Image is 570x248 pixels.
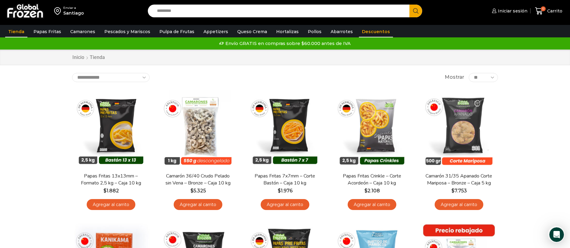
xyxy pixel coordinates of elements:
[273,26,302,37] a: Hortalizas
[190,188,206,194] bdi: 5.325
[87,199,135,210] a: Agregar al carrito: “Papas Fritas 13x13mm - Formato 2,5 kg - Caja 10 kg”
[163,173,233,187] a: Camarón 36/40 Crudo Pelado sin Vena – Bronze – Caja 10 kg
[67,26,98,37] a: Camarones
[90,54,105,60] h1: Tienda
[63,6,84,10] div: Enviar a
[63,10,84,16] div: Santiago
[76,173,146,187] a: Papas Fritas 13x13mm – Formato 2,5 kg – Caja 10 kg
[72,54,105,61] nav: Breadcrumb
[364,188,367,194] span: $
[337,173,407,187] a: Papas Fritas Crinkle – Corte Acordeón – Caja 10 kg
[451,188,454,194] span: $
[101,26,153,37] a: Pescados y Mariscos
[328,26,356,37] a: Abarrotes
[548,226,565,243] iframe: Intercom live chat discovery launcher
[5,26,27,37] a: Tienda
[234,26,270,37] a: Queso Crema
[424,173,494,187] a: Camarón 31/35 Apanado Corte Mariposa – Bronze – Caja 5 kg
[496,8,527,14] span: Iniciar sesión
[200,26,231,37] a: Appetizers
[261,199,309,210] a: Agregar al carrito: “Papas Fritas 7x7mm - Corte Bastón - Caja 10 kg”
[451,188,467,194] bdi: 7.753
[72,73,150,82] select: Pedido de la tienda
[534,4,564,18] a: 0 Carrito
[103,188,119,194] bdi: 1.882
[54,6,63,16] img: address-field-icon.svg
[72,54,85,61] a: Inicio
[305,26,325,37] a: Pollos
[190,188,193,194] span: $
[278,188,293,194] bdi: 1.976
[156,26,197,37] a: Pulpa de Frutas
[445,74,464,81] span: Mostrar
[490,5,527,17] a: Iniciar sesión
[546,8,562,14] span: Carrito
[348,199,396,210] a: Agregar al carrito: “Papas Fritas Crinkle - Corte Acordeón - Caja 10 kg”
[250,173,320,187] a: Papas Fritas 7x7mm – Corte Bastón – Caja 10 kg
[103,188,106,194] span: $
[435,199,483,210] a: Agregar al carrito: “Camarón 31/35 Apanado Corte Mariposa - Bronze - Caja 5 kg”
[278,188,281,194] span: $
[541,6,546,11] span: 0
[409,5,422,17] button: Search button
[549,227,564,242] iframe: Intercom live chat
[174,199,222,210] a: Agregar al carrito: “Camarón 36/40 Crudo Pelado sin Vena - Bronze - Caja 10 kg”
[30,26,64,37] a: Papas Fritas
[364,188,380,194] bdi: 2.108
[359,26,393,37] a: Descuentos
